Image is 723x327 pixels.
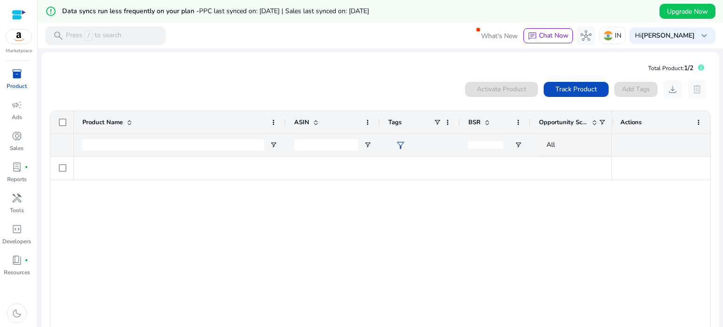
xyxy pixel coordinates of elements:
[468,118,481,127] span: BSR
[24,258,28,262] span: fiber_manual_record
[66,31,121,41] p: Press to search
[663,80,682,99] button: download
[603,31,613,40] img: in.svg
[580,30,592,41] span: hub
[82,118,123,127] span: Product Name
[270,141,277,149] button: Open Filter Menu
[546,140,555,149] span: All
[620,118,642,127] span: Actions
[45,6,56,17] mat-icon: error_outline
[642,31,695,40] b: [PERSON_NAME]
[667,7,708,16] span: Upgrade Now
[2,237,31,246] p: Developers
[395,140,406,151] span: filter_alt
[294,118,309,127] span: ASIN
[11,130,23,142] span: donut_small
[10,144,24,152] p: Sales
[615,27,621,44] p: IN
[10,206,24,215] p: Tools
[4,268,30,277] p: Resources
[82,139,264,151] input: Product Name Filter Input
[699,30,710,41] span: keyboard_arrow_down
[84,31,93,41] span: /
[6,48,32,55] p: Marketplace
[539,31,569,40] span: Chat Now
[11,223,23,235] span: code_blocks
[659,4,715,19] button: Upgrade Now
[12,113,22,121] p: Ads
[684,64,693,72] span: 1/2
[11,161,23,173] span: lab_profile
[364,141,371,149] button: Open Filter Menu
[577,26,595,45] button: hub
[6,30,32,44] img: amazon.svg
[481,28,518,44] span: What's New
[7,82,27,90] p: Product
[388,118,402,127] span: Tags
[523,28,573,43] button: chatChat Now
[635,32,695,39] p: Hi
[11,255,23,266] span: book_4
[648,64,684,72] span: Total Product:
[53,30,64,41] span: search
[11,192,23,204] span: handyman
[7,175,27,183] p: Reports
[199,7,369,16] span: PPC last synced on: [DATE] | Sales last synced on: [DATE]
[11,68,23,80] span: inventory_2
[544,82,609,97] button: Track Product
[555,84,597,94] span: Track Product
[667,84,678,95] span: download
[62,8,369,16] h5: Data syncs run less frequently on your plan -
[528,32,537,41] span: chat
[24,165,28,169] span: fiber_manual_record
[539,118,588,127] span: Opportunity Score
[294,139,358,151] input: ASIN Filter Input
[11,308,23,319] span: dark_mode
[514,141,522,149] button: Open Filter Menu
[11,99,23,111] span: campaign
